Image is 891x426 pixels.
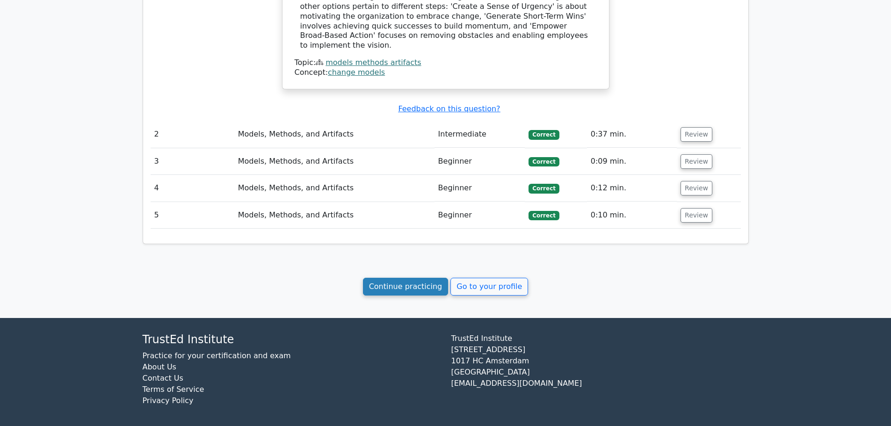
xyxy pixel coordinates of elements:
[151,202,234,229] td: 5
[234,202,435,229] td: Models, Methods, and Artifacts
[143,351,291,360] a: Practice for your certification and exam
[234,148,435,175] td: Models, Methods, and Artifacts
[151,121,234,148] td: 2
[435,148,525,175] td: Beginner
[435,175,525,202] td: Beginner
[295,68,597,78] div: Concept:
[681,181,712,195] button: Review
[681,127,712,142] button: Review
[143,362,176,371] a: About Us
[529,184,559,193] span: Correct
[435,121,525,148] td: Intermediate
[681,208,712,223] button: Review
[587,175,677,202] td: 0:12 min.
[446,333,754,414] div: TrustEd Institute [STREET_ADDRESS] 1017 HC Amsterdam [GEOGRAPHIC_DATA] [EMAIL_ADDRESS][DOMAIN_NAME]
[398,104,500,113] a: Feedback on this question?
[151,175,234,202] td: 4
[143,385,204,394] a: Terms of Service
[143,374,183,383] a: Contact Us
[587,148,677,175] td: 0:09 min.
[529,211,559,220] span: Correct
[295,58,597,68] div: Topic:
[450,278,528,296] a: Go to your profile
[435,202,525,229] td: Beginner
[681,154,712,169] button: Review
[234,121,435,148] td: Models, Methods, and Artifacts
[151,148,234,175] td: 3
[587,121,677,148] td: 0:37 min.
[587,202,677,229] td: 0:10 min.
[143,333,440,347] h4: TrustEd Institute
[234,175,435,202] td: Models, Methods, and Artifacts
[363,278,449,296] a: Continue practicing
[328,68,385,77] a: change models
[529,130,559,139] span: Correct
[529,157,559,166] span: Correct
[326,58,421,67] a: models methods artifacts
[143,396,194,405] a: Privacy Policy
